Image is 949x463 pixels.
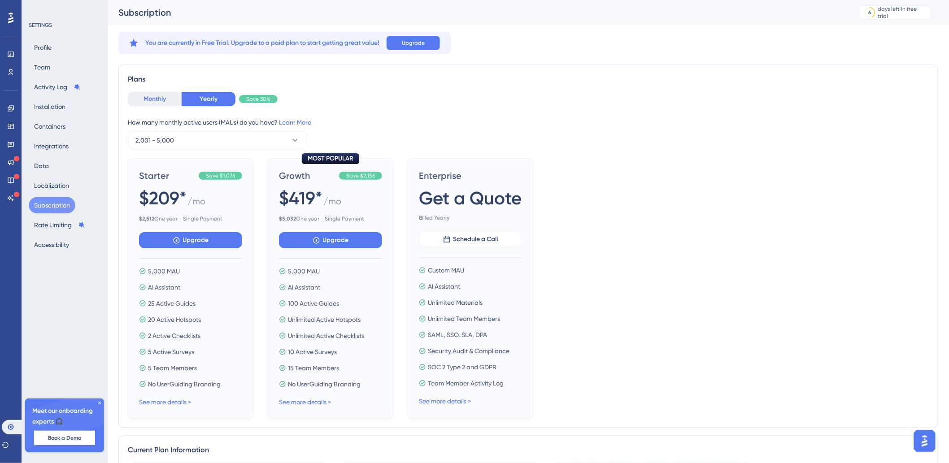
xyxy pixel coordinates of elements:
[128,117,929,128] div: How many monthly active users (MAUs) do you have?
[288,282,320,293] span: AI Assistant
[869,9,872,16] div: 6
[279,186,322,211] span: $419*
[148,363,197,373] span: 5 Team Members
[453,234,498,245] span: Schedule a Call
[29,79,86,95] button: Activity Log
[279,216,296,222] b: $ 5,032
[323,235,349,246] span: Upgrade
[288,314,361,325] span: Unlimited Active Hotspots
[246,95,270,103] span: Save 30%
[288,298,339,309] span: 100 Active Guides
[279,232,382,248] button: Upgrade
[29,22,101,29] div: SETTINGS
[187,195,205,212] span: / mo
[279,119,311,126] a: Learn More
[288,363,339,373] span: 15 Team Members
[323,195,341,212] span: / mo
[911,428,938,454] iframe: UserGuiding AI Assistant Launcher
[29,237,74,253] button: Accessibility
[428,297,483,308] span: Unlimited Materials
[148,298,196,309] span: 25 Active Guides
[139,398,191,406] a: See more details >
[288,346,337,357] span: 10 Active Surveys
[419,398,471,405] a: See more details >
[428,362,496,372] span: SOC 2 Type 2 and GDPR
[139,216,154,222] b: $ 2,512
[128,445,929,455] div: Current Plan Information
[428,281,460,292] span: AI Assistant
[183,235,209,246] span: Upgrade
[29,138,74,154] button: Integrations
[428,265,464,276] span: Custom MAU
[428,346,509,356] span: Security Audit & Compliance
[29,118,71,134] button: Containers
[148,282,180,293] span: AI Assistant
[279,398,331,406] a: See more details >
[288,266,320,277] span: 5,000 MAU
[288,330,364,341] span: Unlimited Active Checklists
[29,99,71,115] button: Installation
[419,186,522,211] span: Get a Quote
[279,169,335,182] span: Growth
[145,38,379,48] span: You are currently in Free Trial. Upgrade to a paid plan to start getting great value!
[148,330,200,341] span: 2 Active Checklists
[402,39,425,47] span: Upgrade
[32,406,97,427] span: Meet our onboarding experts 🎧
[428,329,487,340] span: SAML, SSO, SLA, DPA
[29,59,56,75] button: Team
[878,5,928,20] div: days left in free trial
[139,215,242,222] span: One year - Single Payment
[139,169,195,182] span: Starter
[206,172,235,179] span: Save $1,076
[29,177,74,194] button: Localization
[346,172,375,179] span: Save $2,156
[148,346,194,357] span: 5 Active Surveys
[139,186,187,211] span: $209*
[29,158,54,174] button: Data
[34,431,95,445] button: Book a Demo
[128,92,182,106] button: Monthly
[302,153,359,164] div: MOST POPULAR
[428,313,500,324] span: Unlimited Team Members
[387,36,440,50] button: Upgrade
[419,214,522,221] span: Billed Yearly
[428,378,504,389] span: Team Member Activity Log
[148,379,221,389] span: No UserGuiding Branding
[29,39,57,56] button: Profile
[279,215,382,222] span: One year - Single Payment
[182,92,235,106] button: Yearly
[135,135,174,146] span: 2,001 - 5,000
[48,434,81,441] span: Book a Demo
[128,74,929,85] div: Plans
[148,266,180,277] span: 5,000 MAU
[148,314,201,325] span: 20 Active Hotspots
[29,217,91,233] button: Rate Limiting
[419,169,522,182] span: Enterprise
[118,6,837,19] div: Subscription
[29,197,75,213] button: Subscription
[419,231,522,247] button: Schedule a Call
[288,379,361,389] span: No UserGuiding Branding
[128,131,307,149] button: 2,001 - 5,000
[139,232,242,248] button: Upgrade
